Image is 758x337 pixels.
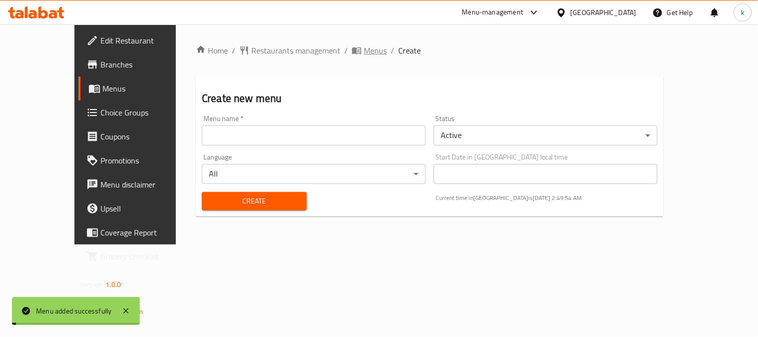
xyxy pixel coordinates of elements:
[78,100,201,124] a: Choice Groups
[78,28,201,52] a: Edit Restaurant
[202,192,307,210] button: Create
[251,44,340,56] span: Restaurants management
[78,148,201,172] a: Promotions
[571,7,637,18] div: [GEOGRAPHIC_DATA]
[202,164,426,184] div: All
[398,44,421,56] span: Create
[100,178,193,190] span: Menu disclaimer
[352,44,387,56] a: Menus
[102,82,193,94] span: Menus
[78,244,201,268] a: Grocery Checklist
[436,193,658,202] p: Current time in [GEOGRAPHIC_DATA] is [DATE] 2:49:54 AM
[78,124,201,148] a: Coupons
[202,91,658,106] h2: Create new menu
[364,44,387,56] span: Menus
[78,220,201,244] a: Coverage Report
[202,125,426,145] input: Please enter Menu name
[100,154,193,166] span: Promotions
[196,44,228,56] a: Home
[78,196,201,220] a: Upsell
[79,295,125,308] span: Get support on:
[100,226,193,238] span: Coverage Report
[232,44,235,56] li: /
[78,52,201,76] a: Branches
[100,106,193,118] span: Choice Groups
[100,250,193,262] span: Grocery Checklist
[100,34,193,46] span: Edit Restaurant
[434,125,658,145] div: Active
[78,76,201,100] a: Menus
[741,7,745,18] span: k
[239,44,340,56] a: Restaurants management
[36,305,112,316] div: Menu added successfully
[100,202,193,214] span: Upsell
[79,278,104,291] span: Version:
[344,44,348,56] li: /
[78,172,201,196] a: Menu disclaimer
[210,195,299,207] span: Create
[105,278,121,291] span: 1.0.0
[391,44,394,56] li: /
[100,58,193,70] span: Branches
[100,130,193,142] span: Coupons
[196,44,664,56] nav: breadcrumb
[462,6,524,18] div: Menu-management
